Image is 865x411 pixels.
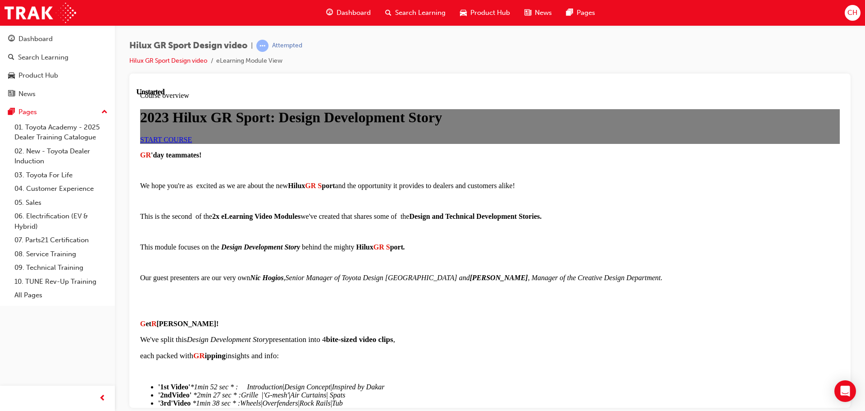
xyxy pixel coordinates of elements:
button: Pages [4,104,111,120]
strong: 'day teammates! [14,63,65,71]
strong: GR [4,63,14,71]
em: Summary [134,319,161,327]
strong: R [15,232,20,240]
span: and the opportunity it provides to dealers and customers alike! [185,94,378,102]
em: Grille [105,303,125,311]
div: News [18,89,36,99]
em: *1min 38 sec * : [56,311,124,319]
span: This module focuses on the behind the mighty [4,155,237,163]
em: *2min 27 sec * : [57,303,125,311]
strong: Video' [35,303,55,311]
strong: Hilux [220,155,237,163]
li: eLearning Module View [216,56,282,66]
a: News [4,86,111,102]
li: | | [22,295,703,303]
strong: G [4,232,9,240]
span: each packed with [4,263,57,272]
em: Spats [193,303,209,311]
div: Pages [18,107,37,117]
strong: '3rd' [22,311,56,319]
img: Trak [5,3,76,23]
span: CH [847,8,857,18]
em: Nic Hogios [114,186,147,194]
a: 05. Sales [11,196,111,210]
span: Dashboard [337,8,371,18]
div: Attempted [272,42,302,50]
button: CH [845,5,860,21]
strong: '4th Video' [22,319,55,327]
strong: Design Development Story [85,155,164,163]
strong: . [403,125,405,132]
a: guage-iconDashboard [319,4,378,22]
span: Search Learning [395,8,446,18]
span: search-icon [385,7,392,18]
span: | [251,41,253,51]
span: search-icon [8,54,14,62]
a: 02. New - Toyota Dealer Induction [11,144,111,168]
a: Product Hub [4,67,111,84]
span: News [535,8,552,18]
strong: et [9,232,14,240]
span: car-icon [8,72,15,80]
strong: GR S [237,155,254,163]
a: 07. Parts21 Certification [11,233,111,247]
span: insights and info: [68,263,142,272]
div: Product Hub [18,70,58,81]
em: Wheels [104,311,124,319]
strong: '1st Video' [22,295,54,303]
button: DashboardSearch LearningProduct HubNews [4,29,111,104]
span: guage-icon [326,7,333,18]
em: [PERSON_NAME] [333,186,392,194]
a: 03. Toyota For Life [11,168,111,182]
a: 09. Technical Training [11,261,111,275]
em: Senior Manager of Toyota Design [GEOGRAPHIC_DATA] and , Manager of the Creative Design Department. [149,186,526,194]
a: Dashboard [4,31,111,47]
strong: '2nd [22,303,57,311]
em: Tub [196,311,206,319]
span: news-icon [524,7,531,18]
div: Open Intercom Messenger [834,380,856,402]
em: Design Development Story [50,247,132,256]
em: Inspired by Dakar [196,295,248,303]
em: *1min 52 sec * : Introduction [54,295,146,303]
strong: 2x eLearning Video Modules [76,125,164,132]
span: START COURSE [4,48,55,55]
span: We've split this presentation into 4 , [4,247,259,256]
strong: Design and Technical Development Stories [273,125,403,132]
a: All Pages [11,288,111,302]
span: Hilux GR Sport Design video [129,41,247,51]
em: *1min 34 sec * : Interior [55,319,132,327]
h1: 2023 Hilux GR Sport: Design Development Story [4,21,703,38]
a: news-iconNews [517,4,559,22]
a: search-iconSearch Learning [378,4,453,22]
strong: Hilux [151,94,168,102]
span: We hope you're as excited as we are about the new [4,94,168,102]
span: This is the second of the we've created that shares some of the [4,125,405,132]
strong: bite-sized video clips [189,247,256,256]
span: prev-icon [99,393,106,404]
span: pages-icon [8,108,15,116]
em: Design Concept [148,295,194,303]
a: 04. Customer Experience [11,182,111,196]
em: 'G-mesh' [127,303,152,311]
div: Search Learning [18,52,68,63]
li: | | | [22,311,703,319]
a: car-iconProduct Hub [453,4,517,22]
span: pages-icon [566,7,573,18]
em: Air Curtains [154,303,190,311]
a: 01. Toyota Academy - 2025 Dealer Training Catalogue [11,120,111,144]
a: Hilux GR Sport Design video [129,57,207,65]
span: guage-icon [8,35,15,43]
strong: GR S [168,94,185,102]
a: 06. Electrification (EV & Hybrid) [11,209,111,233]
span: Pages [577,8,595,18]
strong: GR [57,263,68,272]
strong: ipping [68,263,89,272]
span: news-icon [8,90,15,98]
span: Course overview [4,4,53,11]
a: Search Learning [4,49,111,66]
strong: port [254,155,267,163]
span: up-icon [101,106,108,118]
